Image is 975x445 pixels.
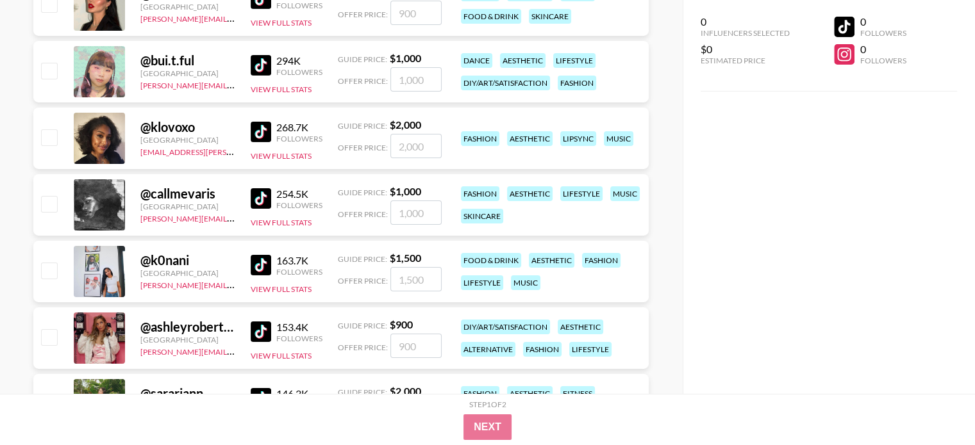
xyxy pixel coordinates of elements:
[276,134,322,143] div: Followers
[251,218,312,227] button: View Full Stats
[140,385,235,401] div: @ sarariann
[507,131,553,146] div: aesthetic
[276,188,322,200] div: 254.5K
[461,386,499,401] div: fashion
[390,334,442,358] input: 900
[507,386,553,401] div: aesthetic
[461,209,503,223] div: skincare
[390,318,413,330] strong: $ 900
[860,43,906,56] div: 0
[390,200,442,225] input: 1,000
[560,186,603,201] div: lifestyle
[338,276,388,286] span: Offer Price:
[140,202,235,211] div: [GEOGRAPHIC_DATA]
[558,320,603,334] div: aesthetic
[276,334,322,343] div: Followers
[251,151,312,161] button: View Full Stats
[560,131,596,146] div: lipsync
[276,321,322,334] div: 153.4K
[860,56,906,65] div: Followers
[338,321,387,330] span: Guide Price:
[338,121,387,131] span: Guide Price:
[276,200,322,210] div: Followers
[140,268,235,278] div: [GEOGRAPHIC_DATA]
[610,186,640,201] div: music
[251,18,312,28] button: View Full Stats
[338,254,387,264] span: Guide Price:
[461,342,515,357] div: alternative
[140,53,235,69] div: @ bui.t.ful
[701,15,790,28] div: 0
[276,54,322,67] div: 294K
[461,9,521,24] div: food & drink
[523,342,562,357] div: fashion
[507,186,553,201] div: aesthetic
[251,321,271,342] img: TikTok
[469,400,506,409] div: Step 1 of 2
[569,342,612,357] div: lifestyle
[140,335,235,344] div: [GEOGRAPHIC_DATA]
[529,253,574,268] div: aesthetic
[390,385,421,397] strong: $ 2,000
[140,186,235,202] div: @ callmevaris
[140,119,235,135] div: @ klovoxo
[461,275,503,290] div: lifestyle
[511,275,540,290] div: music
[390,118,421,131] strong: $ 2,000
[338,76,388,86] span: Offer Price:
[553,53,596,68] div: lifestyle
[701,56,790,65] div: Estimated Price
[911,381,960,430] iframe: Drift Widget Chat Controller
[251,122,271,142] img: TikTok
[140,252,235,268] div: @ k0nani
[276,267,322,277] div: Followers
[251,351,312,360] button: View Full Stats
[701,28,790,38] div: Influencers Selected
[338,387,387,397] span: Guide Price:
[251,388,271,409] img: TikTok
[140,78,391,90] a: [PERSON_NAME][EMAIL_ADDRESS][PERSON_NAME][DOMAIN_NAME]
[604,131,633,146] div: music
[276,254,322,267] div: 163.7K
[390,67,442,92] input: 1,000
[140,145,330,157] a: [EMAIL_ADDRESS][PERSON_NAME][DOMAIN_NAME]
[251,284,312,294] button: View Full Stats
[461,320,550,334] div: diy/art/satisfaction
[582,253,621,268] div: fashion
[251,85,312,94] button: View Full Stats
[251,255,271,275] img: TikTok
[701,43,790,56] div: $0
[461,253,521,268] div: food & drink
[140,69,235,78] div: [GEOGRAPHIC_DATA]
[276,121,322,134] div: 268.7K
[140,319,235,335] div: @ ashleyrobertsphotos
[390,52,421,64] strong: $ 1,000
[461,76,550,90] div: diy/art/satisfaction
[560,386,595,401] div: fitness
[558,76,596,90] div: fashion
[140,211,330,223] a: [PERSON_NAME][EMAIL_ADDRESS][DOMAIN_NAME]
[140,12,330,24] a: [PERSON_NAME][EMAIL_ADDRESS][DOMAIN_NAME]
[860,15,906,28] div: 0
[500,53,546,68] div: aesthetic
[276,1,322,10] div: Followers
[390,1,442,25] input: 900
[390,252,421,264] strong: $ 1,500
[461,186,499,201] div: fashion
[390,134,442,158] input: 2,000
[529,9,571,24] div: skincare
[338,10,388,19] span: Offer Price:
[140,344,330,357] a: [PERSON_NAME][EMAIL_ADDRESS][DOMAIN_NAME]
[251,55,271,76] img: TikTok
[140,135,235,145] div: [GEOGRAPHIC_DATA]
[860,28,906,38] div: Followers
[140,278,330,290] a: [PERSON_NAME][EMAIL_ADDRESS][DOMAIN_NAME]
[140,2,235,12] div: [GEOGRAPHIC_DATA]
[461,131,499,146] div: fashion
[251,188,271,209] img: TikTok
[276,387,322,400] div: 146.3K
[390,185,421,197] strong: $ 1,000
[461,53,492,68] div: dance
[338,343,388,352] span: Offer Price:
[276,67,322,77] div: Followers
